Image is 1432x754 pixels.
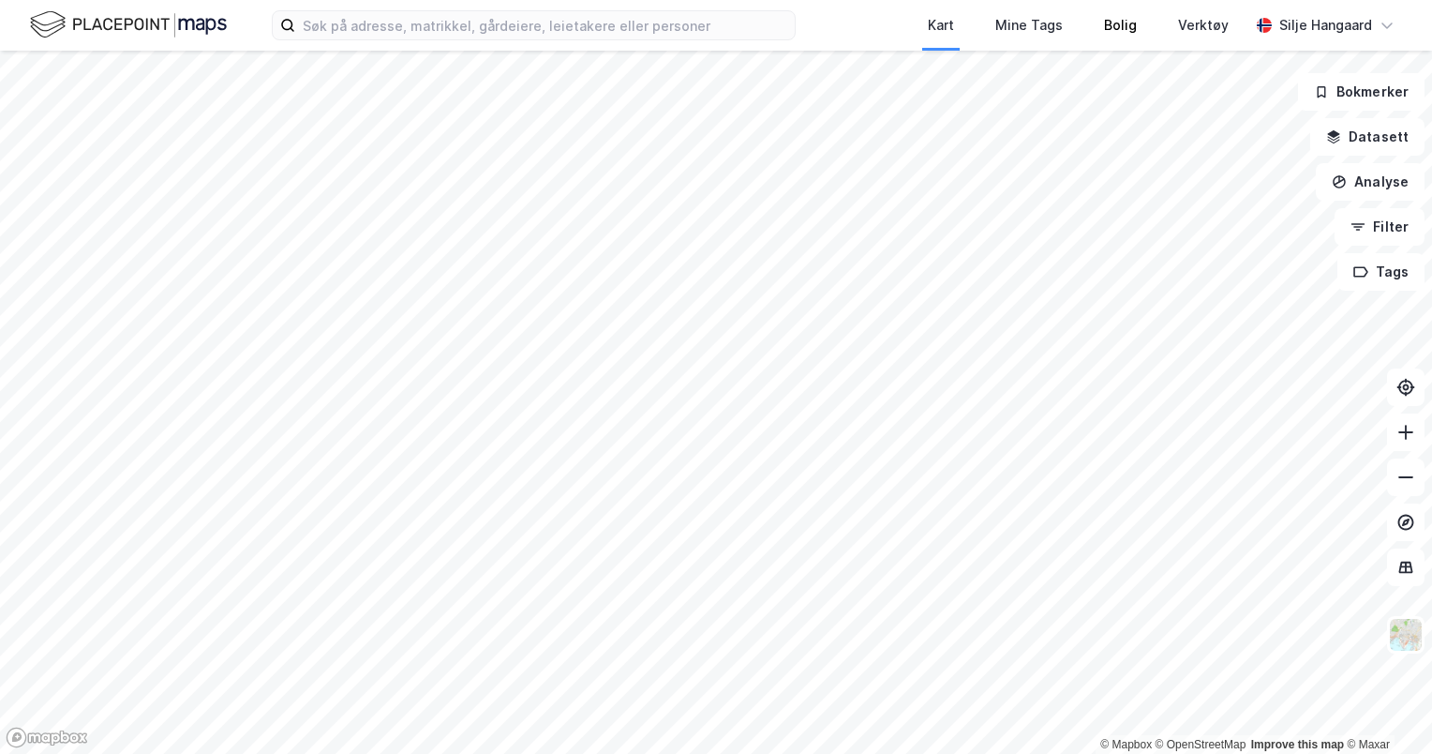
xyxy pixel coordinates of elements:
a: OpenStreetMap [1156,738,1246,751]
a: Mapbox [1100,738,1152,751]
div: Silje Hangaard [1279,14,1372,37]
button: Bokmerker [1298,73,1425,111]
img: Z [1388,617,1424,653]
a: Improve this map [1251,738,1344,751]
input: Søk på adresse, matrikkel, gårdeiere, leietakere eller personer [295,11,795,39]
button: Analyse [1316,163,1425,201]
button: Tags [1337,253,1425,291]
div: Kart [928,14,954,37]
img: logo.f888ab2527a4732fd821a326f86c7f29.svg [30,8,227,41]
div: Bolig [1104,14,1137,37]
div: Kontrollprogram for chat [1338,664,1432,754]
a: Mapbox homepage [6,727,88,748]
div: Verktøy [1178,14,1229,37]
iframe: Chat Widget [1338,664,1432,754]
button: Filter [1335,208,1425,246]
div: Mine Tags [995,14,1063,37]
button: Datasett [1310,118,1425,156]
